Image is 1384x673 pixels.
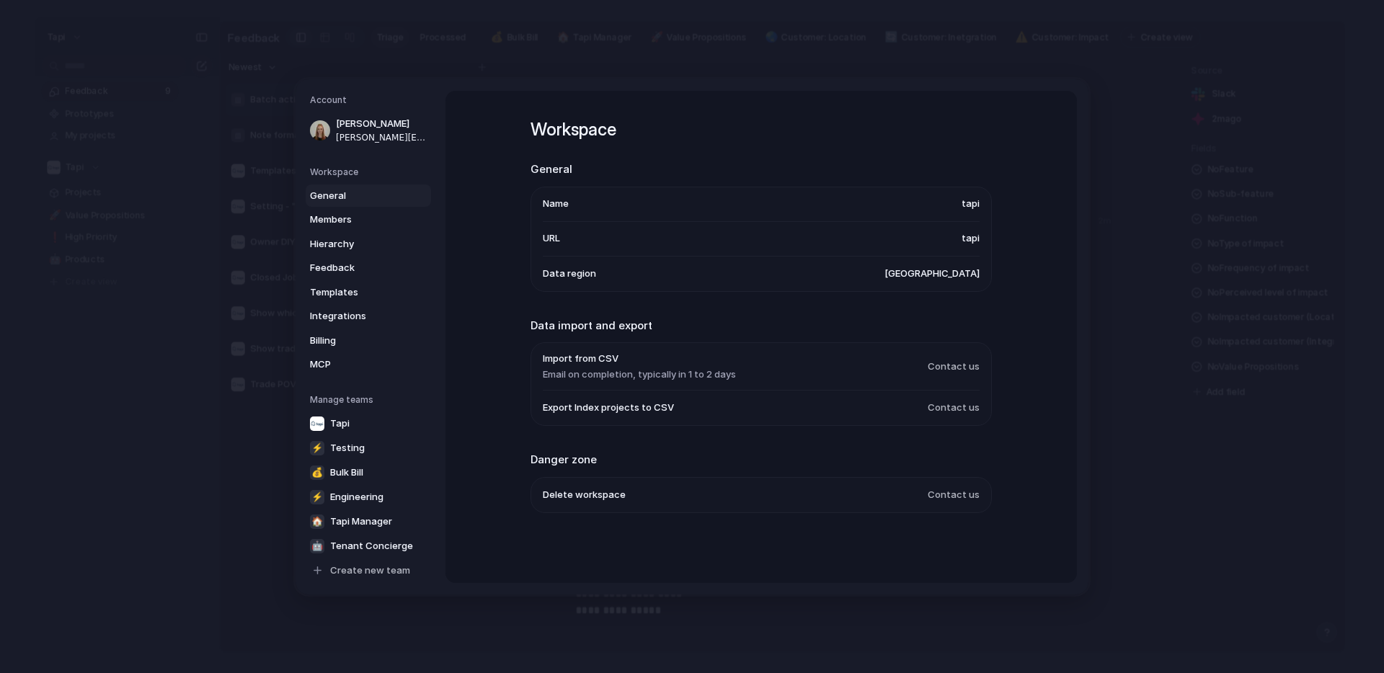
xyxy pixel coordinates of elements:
[306,411,431,434] a: Tapi
[310,165,431,178] h5: Workspace
[330,563,410,577] span: Create new team
[310,514,324,528] div: 🏠
[306,558,431,581] a: Create new team
[531,161,992,178] h2: General
[310,357,402,372] span: MCP
[330,514,392,528] span: Tapi Manager
[330,489,383,504] span: Engineering
[310,440,324,455] div: ⚡
[543,352,736,366] span: Import from CSV
[310,213,402,227] span: Members
[306,509,431,532] a: 🏠Tapi Manager
[962,231,980,246] span: tapi
[330,538,413,553] span: Tenant Concierge
[336,117,428,131] span: [PERSON_NAME]
[543,197,569,211] span: Name
[531,452,992,468] h2: Danger zone
[310,188,402,202] span: General
[962,197,980,211] span: tapi
[543,231,560,246] span: URL
[330,465,363,479] span: Bulk Bill
[306,305,431,328] a: Integrations
[543,367,736,381] span: Email on completion, typically in 1 to 2 days
[310,236,402,251] span: Hierarchy
[306,329,431,352] a: Billing
[306,436,431,459] a: ⚡Testing
[310,393,431,406] h5: Manage teams
[310,285,402,299] span: Templates
[306,257,431,280] a: Feedback
[310,465,324,479] div: 💰
[543,266,596,280] span: Data region
[306,460,431,483] a: 💰Bulk Bill
[310,309,402,324] span: Integrations
[306,485,431,508] a: ⚡Engineering
[884,266,980,280] span: [GEOGRAPHIC_DATA]
[310,333,402,347] span: Billing
[306,112,431,148] a: [PERSON_NAME][PERSON_NAME][EMAIL_ADDRESS][DOMAIN_NAME]
[306,208,431,231] a: Members
[531,117,992,143] h1: Workspace
[310,489,324,504] div: ⚡
[306,353,431,376] a: MCP
[306,534,431,557] a: 🤖Tenant Concierge
[310,538,324,553] div: 🤖
[543,401,674,415] span: Export Index projects to CSV
[310,261,402,275] span: Feedback
[306,280,431,303] a: Templates
[336,130,428,143] span: [PERSON_NAME][EMAIL_ADDRESS][DOMAIN_NAME]
[330,440,365,455] span: Testing
[928,401,980,415] span: Contact us
[928,487,980,502] span: Contact us
[928,359,980,373] span: Contact us
[306,232,431,255] a: Hierarchy
[330,416,350,430] span: Tapi
[306,184,431,207] a: General
[531,317,992,334] h2: Data import and export
[310,94,431,107] h5: Account
[543,487,626,502] span: Delete workspace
